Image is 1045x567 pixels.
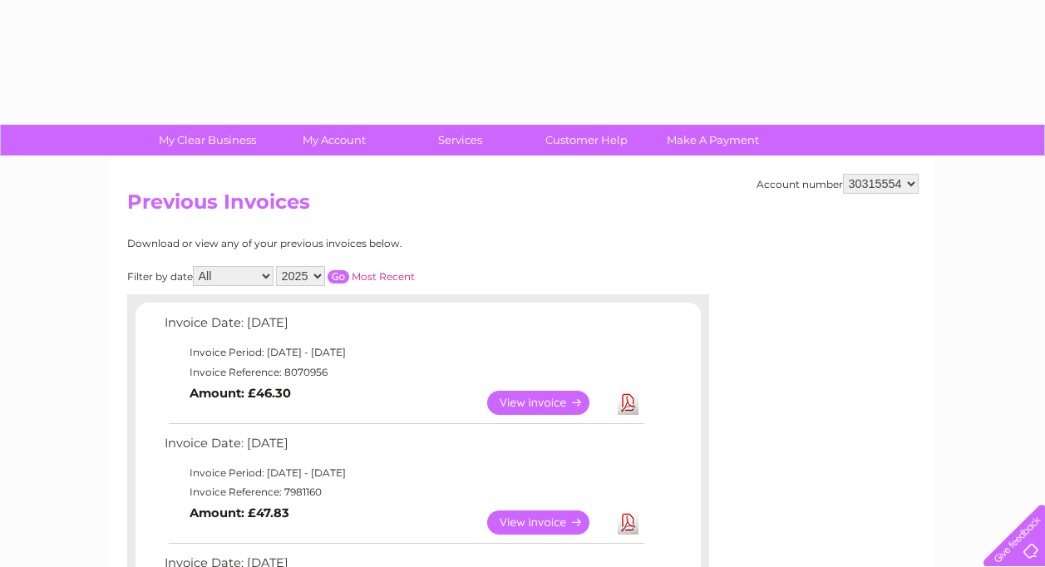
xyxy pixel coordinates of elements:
[618,391,638,415] a: Download
[160,343,647,362] td: Invoice Period: [DATE] - [DATE]
[757,174,919,194] div: Account number
[160,362,647,382] td: Invoice Reference: 8070956
[190,505,289,520] b: Amount: £47.83
[487,510,609,535] a: View
[127,266,564,286] div: Filter by date
[127,190,919,222] h2: Previous Invoices
[265,125,402,155] a: My Account
[160,463,647,483] td: Invoice Period: [DATE] - [DATE]
[618,510,638,535] a: Download
[127,238,564,249] div: Download or view any of your previous invoices below.
[352,270,415,283] a: Most Recent
[190,386,291,401] b: Amount: £46.30
[160,432,647,463] td: Invoice Date: [DATE]
[139,125,276,155] a: My Clear Business
[160,482,647,502] td: Invoice Reference: 7981160
[160,312,647,343] td: Invoice Date: [DATE]
[644,125,781,155] a: Make A Payment
[392,125,529,155] a: Services
[518,125,655,155] a: Customer Help
[487,391,609,415] a: View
